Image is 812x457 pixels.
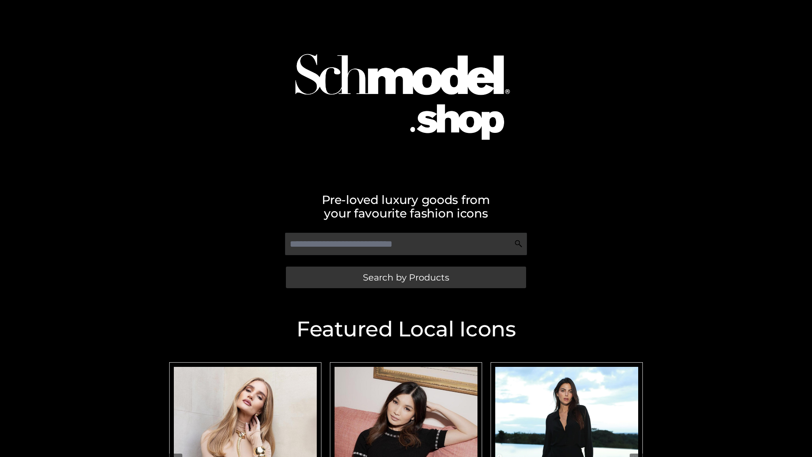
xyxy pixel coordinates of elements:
h2: Featured Local Icons​ [165,319,647,340]
h2: Pre-loved luxury goods from your favourite fashion icons [165,193,647,220]
img: Search Icon [514,240,523,248]
a: Search by Products [286,267,526,288]
span: Search by Products [363,273,449,282]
